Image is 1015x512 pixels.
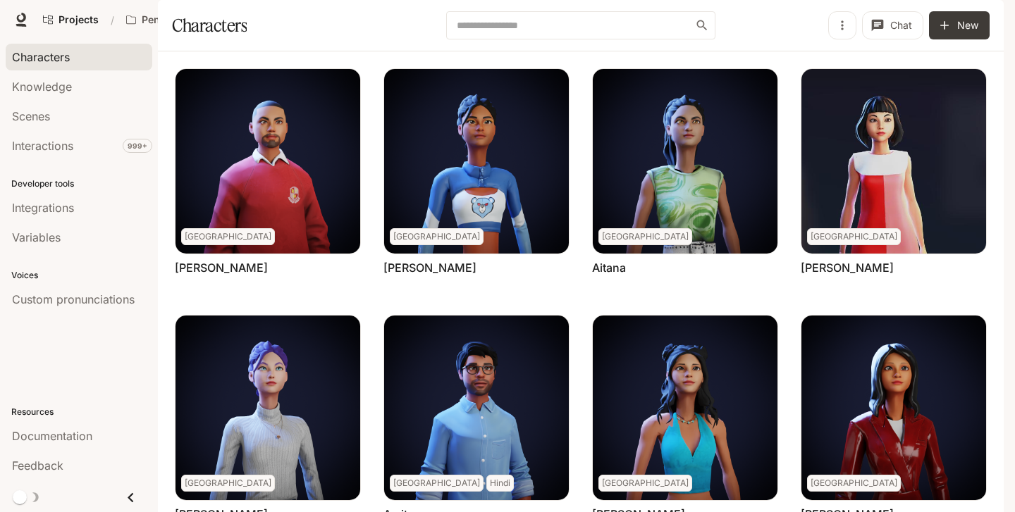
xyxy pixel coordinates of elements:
[37,6,105,34] a: Go to projects
[801,69,986,254] img: Akira
[593,69,777,254] img: Aitana
[384,69,569,254] img: Adelina
[593,316,777,500] img: Anaya
[120,6,242,34] button: Open workspace menu
[383,260,476,275] a: [PERSON_NAME]
[801,260,894,275] a: [PERSON_NAME]
[176,316,360,500] img: Alison
[801,316,986,500] img: Angie
[59,14,99,26] span: Projects
[142,14,221,26] p: Pen Pals [Production]
[929,11,990,39] button: New
[384,316,569,500] img: Amit
[592,260,626,275] a: Aitana
[105,13,120,27] div: /
[176,69,360,254] img: Abel
[175,260,268,275] a: [PERSON_NAME]
[862,11,923,39] button: Chat
[172,11,247,39] h1: Characters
